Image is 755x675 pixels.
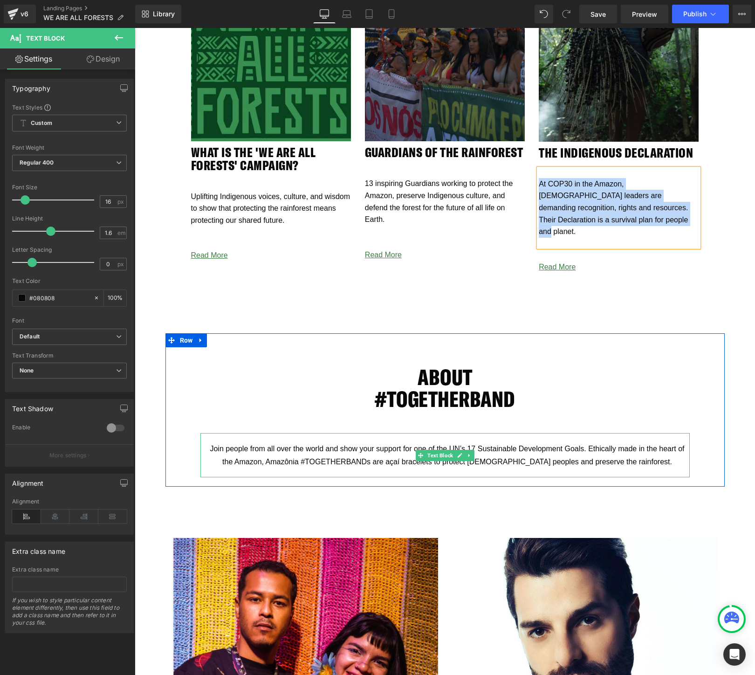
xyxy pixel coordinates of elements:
[380,5,403,23] a: Mobile
[4,5,36,23] a: v6
[621,5,668,23] a: Preview
[26,34,65,42] span: Text Block
[69,48,137,69] a: Design
[19,8,30,20] div: v6
[49,451,87,460] p: More settings
[75,417,552,437] span: Join people from all over the world and show your support for one of the UN’s 17 Sustainable Deve...
[733,5,751,23] button: More
[313,5,336,23] a: Desktop
[12,215,127,222] div: Line Height
[117,199,125,205] span: px
[56,163,216,199] p: Uplifting Indigenous voices, culture, and wisdom to show that protecting the rainforest means pro...
[336,5,358,23] a: Laptop
[43,14,113,21] span: WE ARE ALL FORESTS
[12,103,127,111] div: Text Styles
[291,422,320,433] span: Text Block
[12,597,127,633] div: If you wish to style particular content element differently, then use this field to add a class n...
[6,444,133,466] button: More settings
[557,5,576,23] button: Redo
[56,118,216,144] h2: WHAT IS THE 'We ARE ALL FORESTS' CAMPAIGN?
[117,230,125,236] span: em
[12,474,44,487] div: Alignment
[12,498,127,505] div: Alignment
[230,223,267,231] a: Read More
[535,5,553,23] button: Undo
[56,223,93,231] a: Read More
[43,5,135,12] a: Landing Pages
[632,9,657,19] span: Preview
[117,261,125,267] span: px
[12,145,127,151] div: Font Weight
[240,357,380,385] span: #TOGETHERBAND
[20,333,40,341] i: Default
[135,5,181,23] a: New Library
[672,5,729,23] button: Publish
[590,9,606,19] span: Save
[12,79,50,92] div: Typography
[683,10,707,18] span: Publish
[12,542,65,555] div: Extra class name
[43,305,61,319] span: Row
[12,247,127,253] div: Letter Spacing
[104,290,126,306] div: %
[12,317,127,324] div: Font
[404,118,564,131] h2: The Indigenous Declaration
[20,367,34,374] b: None
[404,150,564,210] p: At COP30 in the Amazon, [DEMOGRAPHIC_DATA] leaders are demanding recognition, rights and resource...
[230,150,390,197] p: 13 inspiring Guardians working to protect the Amazon, preserve Indigenous culture, and defend the...
[31,119,52,127] b: Custom
[12,424,97,434] div: Enable
[230,118,390,131] h2: GUARDIANS OF THE RAINFOREST
[12,399,53,413] div: Text Shadow
[12,278,127,284] div: Text Color
[29,293,89,303] input: Color
[153,10,175,18] span: Library
[723,643,746,666] div: Open Intercom Messenger
[330,422,340,433] a: Expand / Collapse
[358,5,380,23] a: Tablet
[20,159,54,166] b: Regular 400
[12,184,127,191] div: Font Size
[12,566,127,573] div: Extra class name
[60,305,72,319] a: Expand / Collapse
[283,335,337,363] span: ABOUT
[404,235,441,243] a: Read More
[12,352,127,359] div: Text Transform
